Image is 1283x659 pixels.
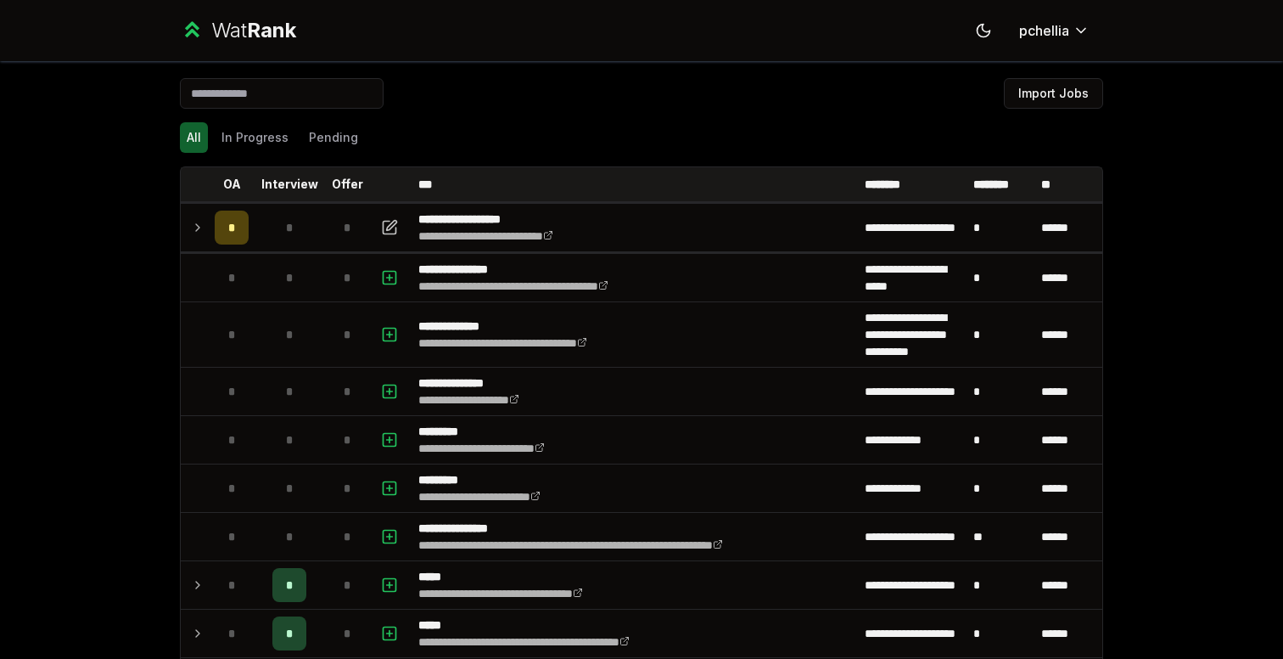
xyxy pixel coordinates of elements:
[1006,15,1103,46] button: pchellia
[215,122,295,153] button: In Progress
[211,17,296,44] div: Wat
[261,176,318,193] p: Interview
[247,18,296,42] span: Rank
[332,176,363,193] p: Offer
[223,176,241,193] p: OA
[1019,20,1069,41] span: pchellia
[180,122,208,153] button: All
[180,17,296,44] a: WatRank
[1004,78,1103,109] button: Import Jobs
[302,122,365,153] button: Pending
